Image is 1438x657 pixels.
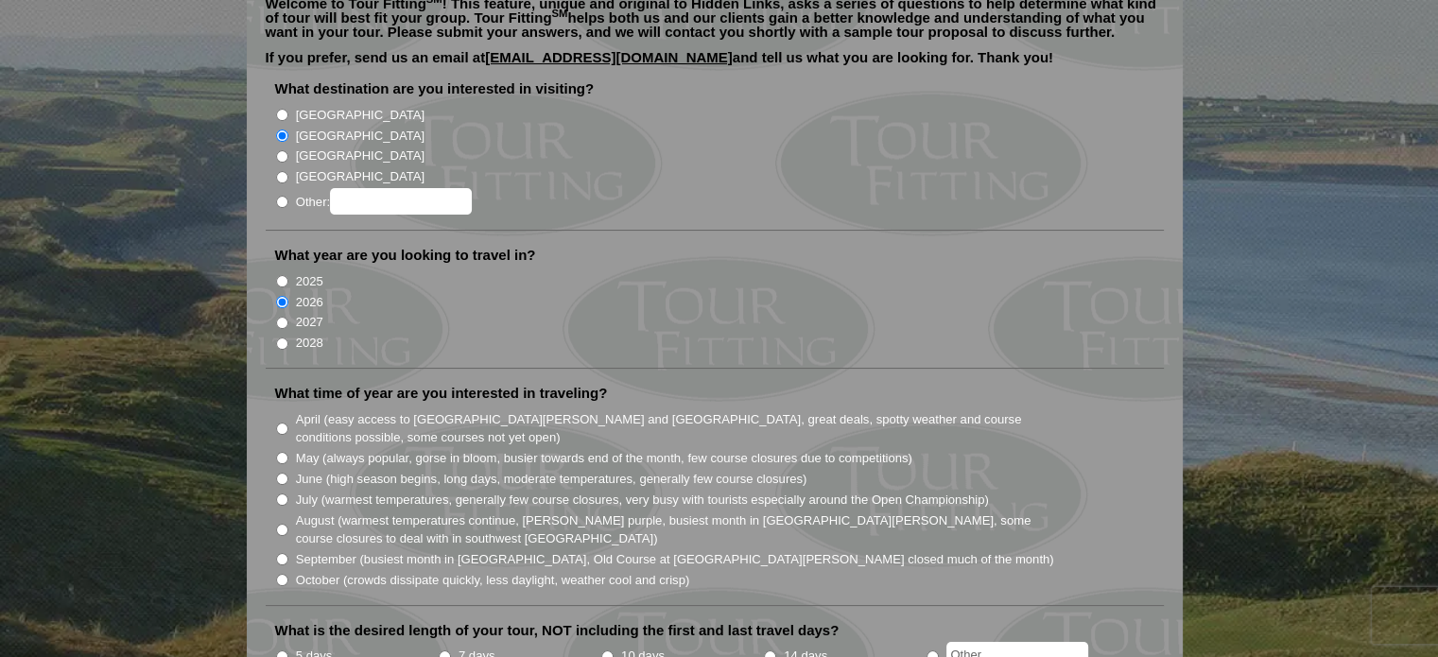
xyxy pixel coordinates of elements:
[275,621,840,640] label: What is the desired length of your tour, NOT including the first and last travel days?
[296,491,989,510] label: July (warmest temperatures, generally few course closures, very busy with tourists especially aro...
[296,313,323,332] label: 2027
[485,49,733,65] a: [EMAIL_ADDRESS][DOMAIN_NAME]
[552,8,568,19] sup: SM
[275,384,608,403] label: What time of year are you interested in traveling?
[266,50,1164,78] p: If you prefer, send us an email at and tell us what you are looking for. Thank you!
[296,188,472,215] label: Other:
[296,147,424,165] label: [GEOGRAPHIC_DATA]
[275,79,595,98] label: What destination are you interested in visiting?
[296,550,1054,569] label: September (busiest month in [GEOGRAPHIC_DATA], Old Course at [GEOGRAPHIC_DATA][PERSON_NAME] close...
[296,470,807,489] label: June (high season begins, long days, moderate temperatures, generally few course closures)
[296,106,424,125] label: [GEOGRAPHIC_DATA]
[296,127,424,146] label: [GEOGRAPHIC_DATA]
[296,571,690,590] label: October (crowds dissipate quickly, less daylight, weather cool and crisp)
[296,272,323,291] label: 2025
[296,449,912,468] label: May (always popular, gorse in bloom, busier towards end of the month, few course closures due to ...
[296,410,1056,447] label: April (easy access to [GEOGRAPHIC_DATA][PERSON_NAME] and [GEOGRAPHIC_DATA], great deals, spotty w...
[275,246,536,265] label: What year are you looking to travel in?
[330,188,472,215] input: Other:
[296,334,323,353] label: 2028
[296,511,1056,548] label: August (warmest temperatures continue, [PERSON_NAME] purple, busiest month in [GEOGRAPHIC_DATA][P...
[296,167,424,186] label: [GEOGRAPHIC_DATA]
[296,293,323,312] label: 2026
